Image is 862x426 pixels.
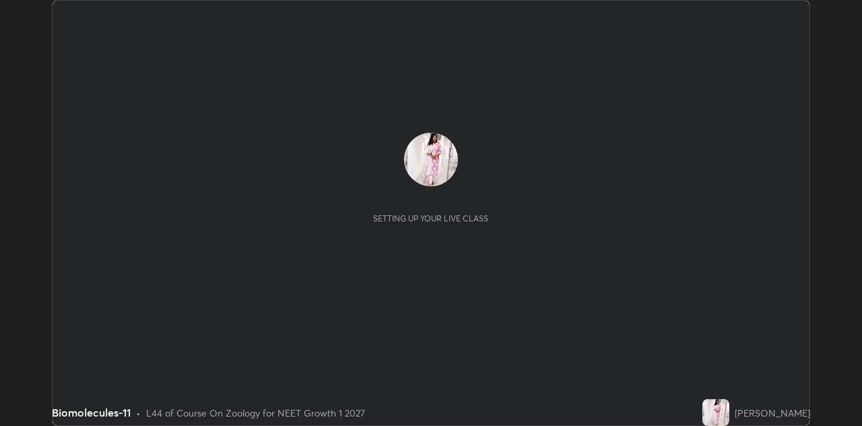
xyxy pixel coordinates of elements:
img: 3b671dda3c784ab7aa34e0fd1750e728.jpg [404,133,458,186]
img: 3b671dda3c784ab7aa34e0fd1750e728.jpg [702,399,729,426]
div: L44 of Course On Zoology for NEET Growth 1 2027 [146,406,365,420]
div: Biomolecules-11 [52,404,131,421]
div: • [136,406,141,420]
div: [PERSON_NAME] [735,406,810,420]
div: Setting up your live class [373,213,488,223]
